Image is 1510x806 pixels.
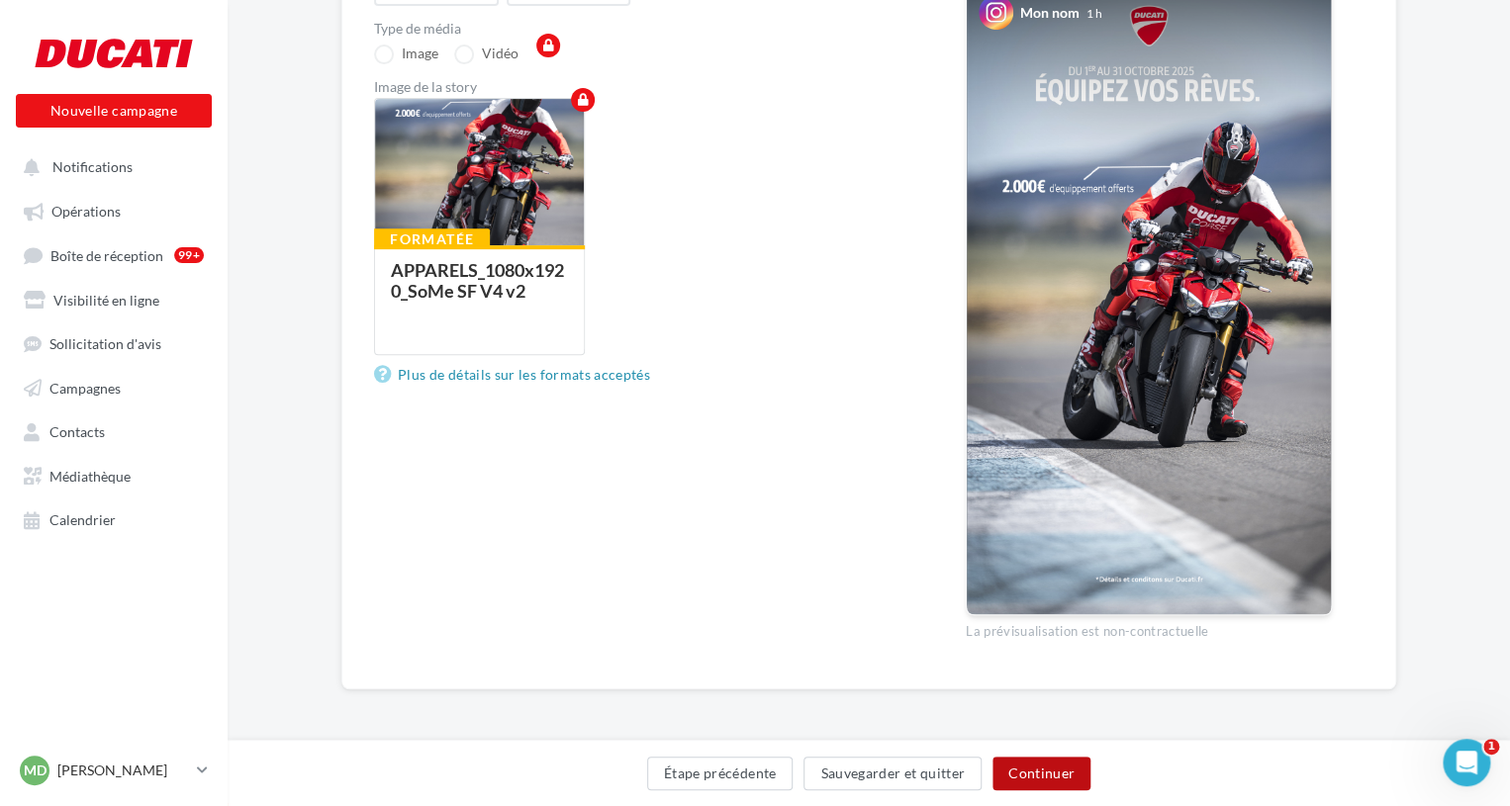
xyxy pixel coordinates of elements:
span: 1 [1483,739,1499,755]
div: Mon nom [1020,3,1080,23]
span: Sollicitation d'avis [49,335,161,352]
span: Opérations [51,203,121,220]
button: Notifications [12,148,208,184]
a: Opérations [12,192,216,227]
span: Médiathèque [49,467,131,484]
div: 1 h [1086,5,1102,22]
a: Calendrier [12,500,216,536]
a: MD [PERSON_NAME] [16,752,212,789]
button: Continuer [992,757,1090,790]
a: Contacts [12,412,216,448]
a: Médiathèque [12,457,216,493]
span: MD [24,761,47,780]
iframe: Intercom live chat [1443,739,1490,786]
span: Notifications [52,158,133,175]
span: Boîte de réception [50,246,163,263]
div: 99+ [174,247,204,263]
p: [PERSON_NAME] [57,761,189,780]
a: Boîte de réception99+ [12,236,216,273]
label: Type de média [374,22,902,36]
span: Campagnes [49,379,121,396]
div: Formatée [374,228,490,250]
button: Sauvegarder et quitter [803,757,982,790]
a: Sollicitation d'avis [12,324,216,360]
button: Étape précédente [647,757,794,790]
span: Calendrier [49,511,116,528]
div: Image de la story [374,80,902,94]
a: Visibilité en ligne [12,281,216,316]
span: Contacts [49,423,105,440]
a: Plus de détails sur les formats acceptés [374,363,658,387]
div: La prévisualisation est non-contractuelle [966,615,1332,641]
span: Visibilité en ligne [53,291,159,308]
button: Nouvelle campagne [16,94,212,128]
div: APPARELS_1080x1920_SoMe SF V4 v2 [391,259,564,302]
a: Campagnes [12,369,216,404]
